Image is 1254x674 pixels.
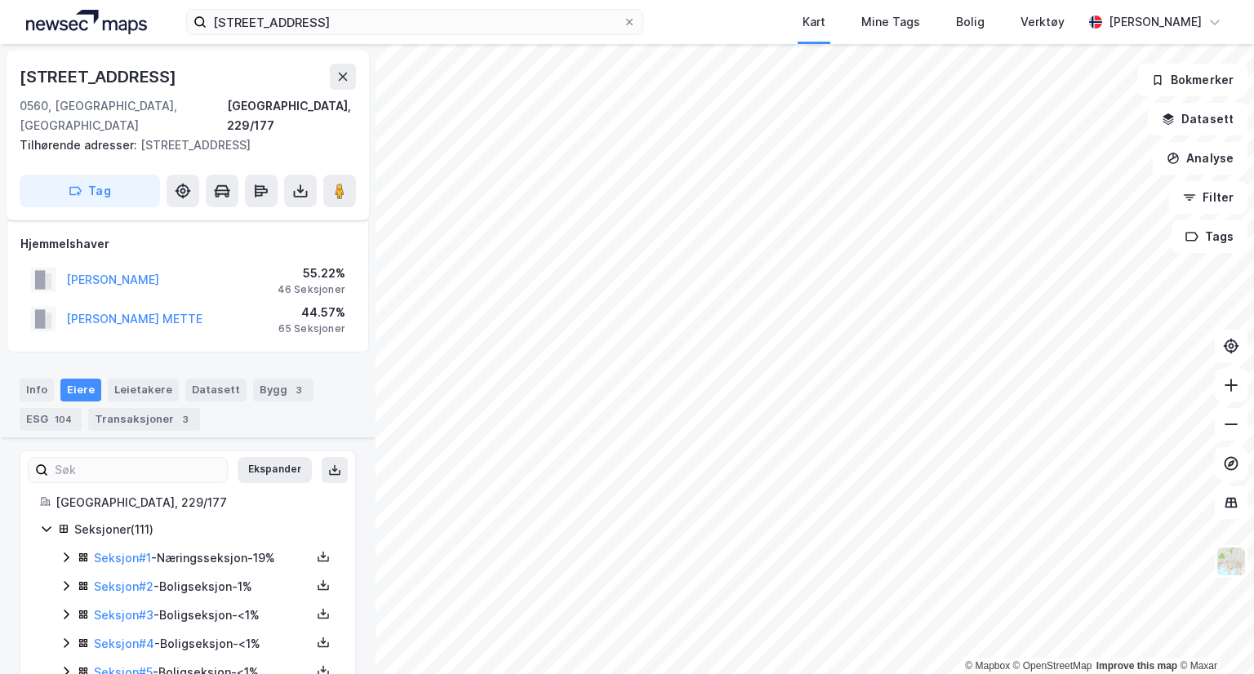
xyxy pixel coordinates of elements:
[207,10,623,34] input: Søk på adresse, matrikkel, gårdeiere, leietakere eller personer
[56,493,336,512] div: [GEOGRAPHIC_DATA], 229/177
[94,577,311,596] div: - Boligseksjon - 1%
[94,636,154,650] a: Seksjon#4
[1137,64,1247,96] button: Bokmerker
[1013,660,1092,672] a: OpenStreetMap
[60,379,101,401] div: Eiere
[51,411,75,428] div: 104
[94,551,151,565] a: Seksjon#1
[278,303,345,322] div: 44.57%
[1216,546,1247,577] img: Z
[20,135,343,155] div: [STREET_ADDRESS]
[1172,596,1254,674] div: Kontrollprogram for chat
[861,12,920,32] div: Mine Tags
[291,382,307,398] div: 3
[94,608,153,622] a: Seksjon#3
[227,96,356,135] div: [GEOGRAPHIC_DATA], 229/177
[20,96,227,135] div: 0560, [GEOGRAPHIC_DATA], [GEOGRAPHIC_DATA]
[20,175,160,207] button: Tag
[803,12,825,32] div: Kart
[20,64,180,90] div: [STREET_ADDRESS]
[965,660,1010,672] a: Mapbox
[20,379,54,401] div: Info
[94,605,311,625] div: - Boligseksjon - <1%
[26,10,147,34] img: logo.a4113a55bc3d86da70a041830d287a7e.svg
[1172,220,1247,253] button: Tags
[94,548,311,568] div: - Næringsseksjon - 19%
[20,138,140,152] span: Tilhørende adresser:
[238,457,312,483] button: Ekspander
[48,458,227,482] input: Søk
[20,408,82,431] div: ESG
[177,411,193,428] div: 3
[1109,12,1202,32] div: [PERSON_NAME]
[1153,142,1247,175] button: Analyse
[94,634,311,654] div: - Boligseksjon - <1%
[88,408,200,431] div: Transaksjoner
[1148,103,1247,135] button: Datasett
[278,264,345,283] div: 55.22%
[94,579,153,593] a: Seksjon#2
[185,379,247,401] div: Datasett
[278,283,345,296] div: 46 Seksjoner
[278,322,345,335] div: 65 Seksjoner
[74,520,336,539] div: Seksjoner ( 111 )
[253,379,313,401] div: Bygg
[1021,12,1065,32] div: Verktøy
[956,12,985,32] div: Bolig
[1096,660,1177,672] a: Improve this map
[1169,181,1247,214] button: Filter
[1172,596,1254,674] iframe: Chat Widget
[108,379,179,401] div: Leietakere
[20,234,355,254] div: Hjemmelshaver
